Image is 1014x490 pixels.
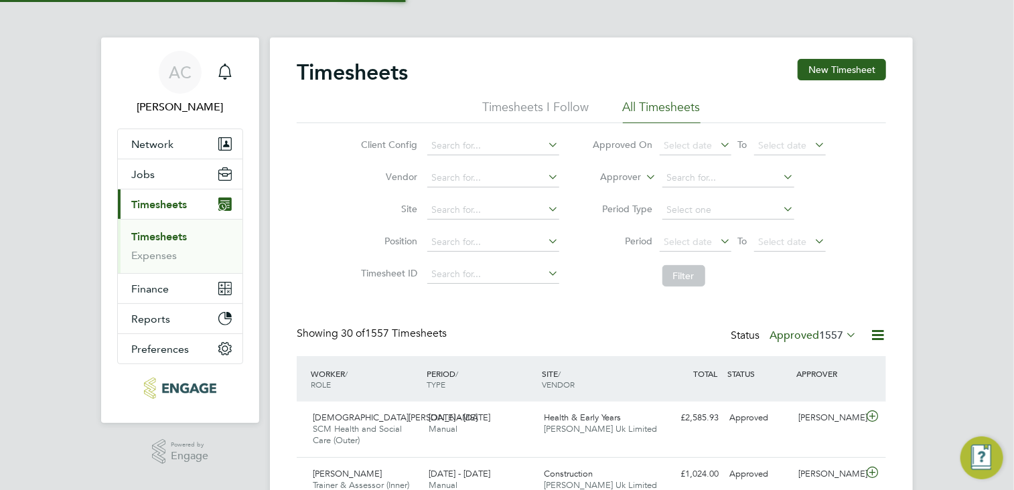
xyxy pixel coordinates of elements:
input: Search for... [427,201,559,220]
span: Network [131,138,173,151]
a: Go to home page [117,378,243,399]
span: 30 of [341,327,365,340]
span: ROLE [311,379,331,390]
span: Andy Crow [117,99,243,115]
div: PERIOD [423,361,539,396]
span: Health & Early Years [545,412,622,423]
a: Expenses [131,249,177,262]
h2: Timesheets [297,59,408,86]
input: Search for... [427,265,559,284]
span: Manual [429,423,457,434]
span: Select date [759,236,807,248]
li: All Timesheets [623,99,701,123]
label: Site [358,203,418,215]
input: Search for... [662,169,794,187]
div: Approved [724,407,794,429]
label: Client Config [358,139,418,151]
span: [PERSON_NAME] [313,468,382,479]
div: STATUS [724,361,794,386]
nav: Main navigation [101,37,259,423]
span: Select date [664,236,713,248]
span: Select date [759,139,807,151]
input: Search for... [427,169,559,187]
div: WORKER [307,361,423,396]
label: Approved On [593,139,653,151]
span: AC [169,64,192,81]
span: / [455,368,458,379]
span: / [559,368,561,379]
div: SITE [539,361,655,396]
button: Engage Resource Center [960,436,1003,479]
label: Position [358,235,418,247]
li: Timesheets I Follow [483,99,589,123]
div: £2,585.93 [654,407,724,429]
span: Engage [171,451,208,462]
div: [PERSON_NAME] [794,463,863,485]
button: Finance [118,274,242,303]
span: TYPE [427,379,445,390]
div: Status [731,327,859,345]
span: / [345,368,348,379]
span: Select date [664,139,713,151]
div: APPROVER [794,361,863,386]
a: AC[PERSON_NAME] [117,51,243,115]
span: [DEMOGRAPHIC_DATA][PERSON_NAME] [313,412,478,423]
span: Jobs [131,168,155,181]
label: Approved [770,329,857,342]
span: [DATE] - [DATE] [429,412,490,423]
div: Approved [724,463,794,485]
input: Select one [662,201,794,220]
button: Reports [118,304,242,333]
div: Showing [297,327,449,341]
button: Jobs [118,159,242,189]
label: Period Type [593,203,653,215]
a: Timesheets [131,230,187,243]
input: Search for... [427,233,559,252]
button: Filter [662,265,705,287]
a: Powered byEngage [152,439,209,465]
button: Timesheets [118,189,242,219]
span: Timesheets [131,198,187,211]
label: Timesheet ID [358,267,418,279]
input: Search for... [427,137,559,155]
span: Reports [131,313,170,325]
span: TOTAL [693,368,717,379]
span: SCM Health and Social Care (Outer) [313,423,402,446]
span: Finance [131,282,169,295]
button: New Timesheet [798,59,886,80]
span: [PERSON_NAME] Uk Limited [545,423,658,434]
span: [DATE] - [DATE] [429,468,490,479]
span: To [734,136,751,153]
span: VENDOR [542,379,575,390]
span: Construction [545,468,593,479]
label: Approver [581,171,642,184]
div: Timesheets [118,219,242,273]
span: Powered by [171,439,208,451]
label: Period [593,235,653,247]
span: 1557 [819,329,843,342]
label: Vendor [358,171,418,183]
div: [PERSON_NAME] [794,407,863,429]
button: Preferences [118,334,242,363]
span: Preferences [131,343,189,355]
div: £1,024.00 [654,463,724,485]
span: 1557 Timesheets [341,327,447,340]
img: morganhunt-logo-retina.png [144,378,216,399]
button: Network [118,129,242,159]
span: To [734,232,751,250]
